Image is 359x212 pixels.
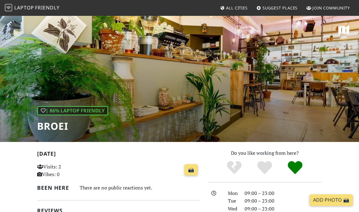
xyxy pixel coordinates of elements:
[224,197,241,205] div: Tue
[226,5,248,11] span: All Cities
[249,160,280,175] div: Yes
[14,4,34,11] span: Laptop
[80,183,200,192] div: There are no public reactions yet.
[37,106,108,116] div: | 86% Laptop Friendly
[254,2,300,13] a: Suggest Places
[218,2,250,13] a: All Cities
[184,164,198,176] a: 📸
[219,160,249,175] div: No
[37,150,200,159] h2: [DATE]
[241,197,326,205] div: 09:00 – 23:00
[263,5,298,11] span: Suggest Places
[241,189,326,197] div: 09:00 – 23:00
[37,120,108,132] h1: BROEI
[309,194,353,206] a: Add Photo 📸
[37,163,87,178] p: Visits: 2 Vibes: 0
[37,185,72,191] h2: Been here
[35,4,59,11] span: Friendly
[207,149,322,157] p: Do you like working from here?
[5,3,60,13] a: LaptopFriendly LaptopFriendly
[280,160,310,175] div: Definitely!
[5,4,12,11] img: LaptopFriendly
[312,5,350,11] span: Join Community
[224,189,241,197] div: Mon
[304,2,352,13] a: Join Community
